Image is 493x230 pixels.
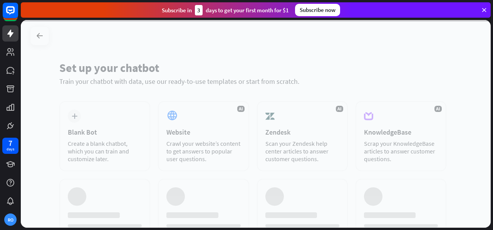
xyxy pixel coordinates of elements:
[195,5,203,15] div: 3
[2,138,18,154] a: 7 days
[8,140,12,147] div: 7
[295,4,340,16] div: Subscribe now
[162,5,289,15] div: Subscribe in days to get your first month for $1
[4,213,17,226] div: RO
[7,147,14,152] div: days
